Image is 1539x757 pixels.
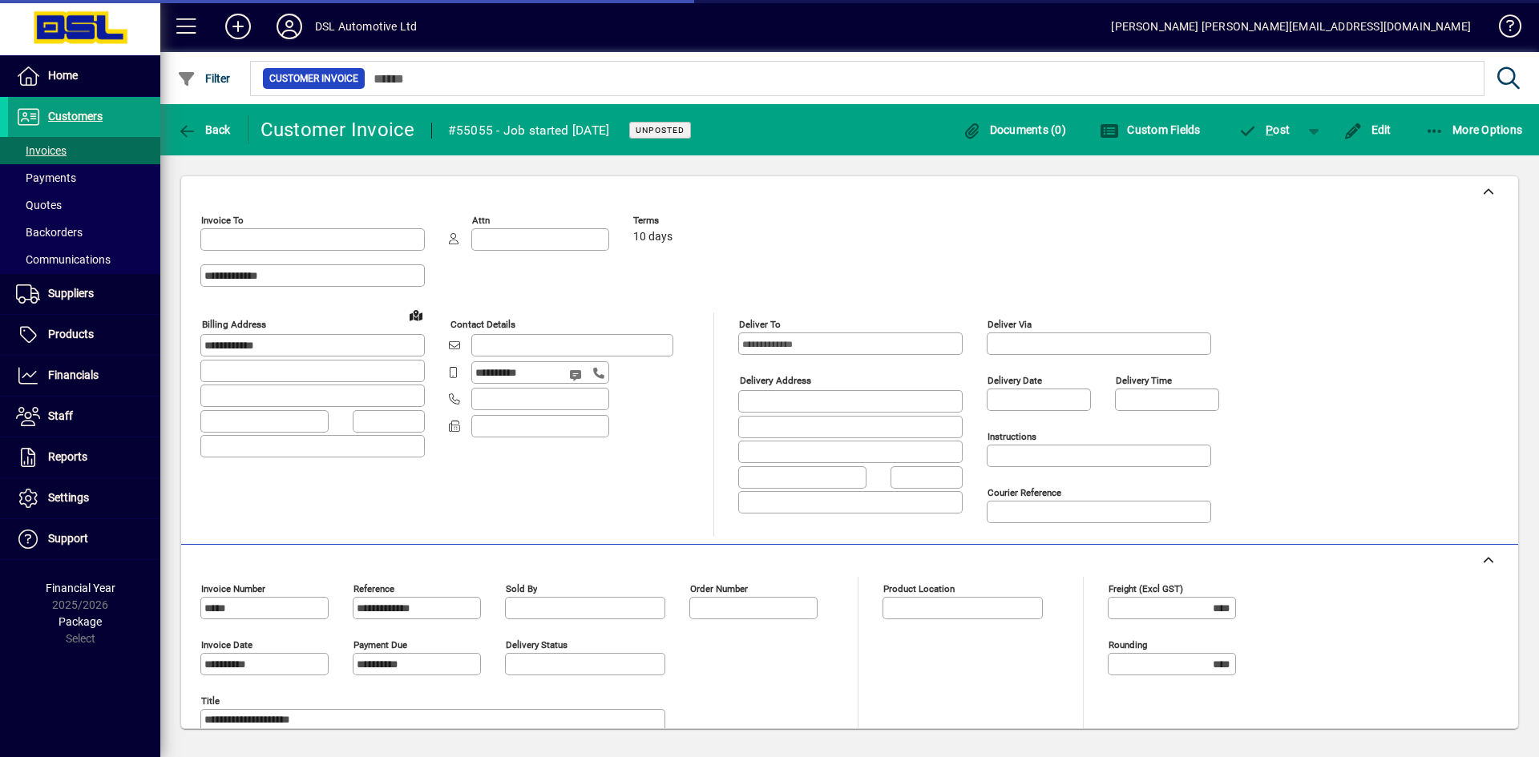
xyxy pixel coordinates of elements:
a: Quotes [8,191,160,219]
span: Backorders [16,226,83,239]
span: Filter [177,72,231,85]
span: Invoices [16,144,67,157]
button: Profile [264,12,315,41]
div: [PERSON_NAME] [PERSON_NAME][EMAIL_ADDRESS][DOMAIN_NAME] [1111,14,1471,39]
span: Documents (0) [962,123,1066,136]
button: Filter [173,64,235,93]
span: Terms [633,215,729,226]
span: ost [1238,123,1291,136]
span: Customer Invoice [269,70,358,87]
a: Products [8,315,160,355]
button: Back [173,115,235,144]
mat-label: Deliver via [988,319,1032,330]
mat-label: Delivery date [988,375,1042,386]
span: Staff [48,409,73,422]
mat-label: Invoice To [201,215,244,226]
span: Custom Fields [1100,123,1201,136]
mat-label: Courier Reference [988,487,1061,498]
a: View on map [403,302,429,328]
span: Financial Year [46,582,115,594]
span: Package [59,615,102,628]
a: Home [8,56,160,96]
a: Financials [8,356,160,396]
span: Products [48,328,94,340]
mat-label: Instructions [988,431,1036,442]
a: Invoices [8,137,160,164]
a: Staff [8,397,160,437]
mat-label: Product location [883,583,955,594]
span: Suppliers [48,287,94,300]
mat-label: Invoice number [201,583,265,594]
button: More Options [1421,115,1527,144]
mat-label: Attn [472,215,490,226]
span: More Options [1425,123,1523,136]
app-page-header-button: Back [160,115,248,144]
mat-label: Invoice date [201,639,252,650]
div: Customer Invoice [261,117,415,143]
mat-label: Reference [353,583,394,594]
span: Customers [48,110,103,123]
div: #55055 - Job started [DATE] [448,118,610,143]
a: Reports [8,437,160,477]
button: Documents (0) [958,115,1070,144]
a: Backorders [8,219,160,246]
button: Custom Fields [1096,115,1205,144]
button: Send SMS [558,356,596,394]
mat-label: Deliver To [739,319,781,330]
span: Reports [48,450,87,463]
span: Communications [16,253,111,266]
span: Edit [1343,123,1392,136]
mat-label: Order number [690,583,748,594]
button: Edit [1339,115,1396,144]
a: Settings [8,478,160,518]
button: Post [1230,115,1299,144]
span: 10 days [633,231,673,244]
a: Payments [8,164,160,191]
mat-label: Rounding [1109,639,1147,650]
a: Suppliers [8,274,160,314]
span: Support [48,532,88,545]
button: Add [212,12,264,41]
a: Communications [8,246,160,273]
mat-label: Payment due [353,639,407,650]
mat-label: Title [201,695,220,707]
span: Home [48,69,78,82]
mat-label: Delivery time [1116,375,1172,386]
span: Quotes [16,199,62,211]
mat-label: Sold by [506,583,537,594]
mat-label: Freight (excl GST) [1109,583,1183,594]
mat-label: Delivery status [506,639,568,650]
div: DSL Automotive Ltd [315,14,417,39]
span: Financials [48,368,99,381]
a: Knowledge Base [1487,3,1519,55]
span: Payments [16,171,76,184]
span: Unposted [636,125,685,135]
span: Settings [48,491,89,504]
a: Support [8,519,160,559]
span: P [1266,123,1273,136]
span: Back [177,123,231,136]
